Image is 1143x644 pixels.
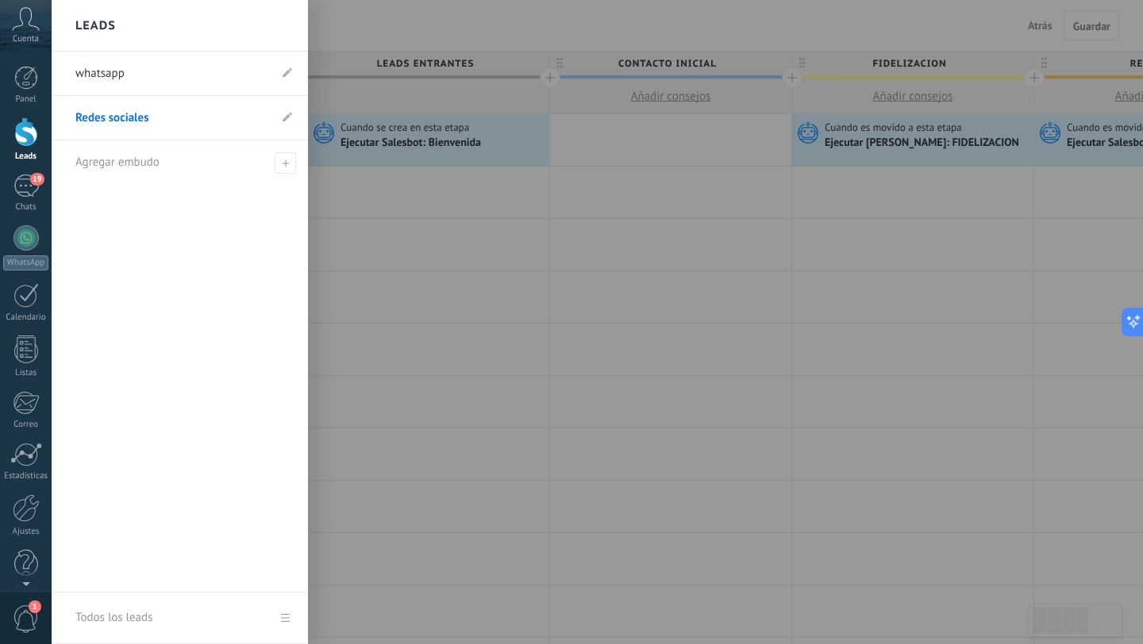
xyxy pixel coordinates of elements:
[3,527,49,537] div: Ajustes
[52,592,308,644] a: Todos los leads
[75,596,152,640] div: Todos los leads
[75,155,160,170] span: Agregar embudo
[3,471,49,481] div: Estadísticas
[3,420,49,430] div: Correo
[3,255,48,270] div: WhatsApp
[275,152,296,174] span: Agregar embudo
[3,202,49,213] div: Chats
[3,312,49,323] div: Calendario
[29,600,41,613] span: 1
[30,173,44,186] span: 19
[13,34,39,44] span: Cuenta
[3,368,49,378] div: Listas
[75,52,268,96] a: whatsapp
[3,151,49,162] div: Leads
[75,1,116,51] h2: Leads
[75,96,268,140] a: Redes sociales
[3,94,49,105] div: Panel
